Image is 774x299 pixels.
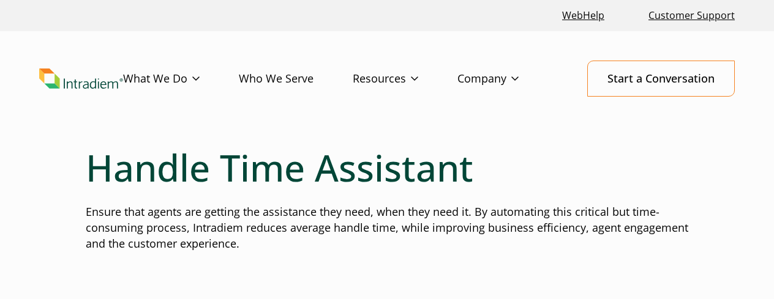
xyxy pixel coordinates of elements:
h1: Handle Time Assistant [86,146,688,190]
a: Resources [353,61,457,97]
a: Link to homepage of Intradiem [39,68,123,89]
a: Link opens in a new window [557,2,609,29]
a: What We Do [123,61,239,97]
p: Ensure that agents are getting the assistance they need, when they need it. By automating this cr... [86,204,688,252]
a: Company [457,61,558,97]
a: Who We Serve [239,61,353,97]
img: Intradiem [39,68,123,89]
a: Start a Conversation [587,61,735,97]
a: Customer Support [644,2,740,29]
